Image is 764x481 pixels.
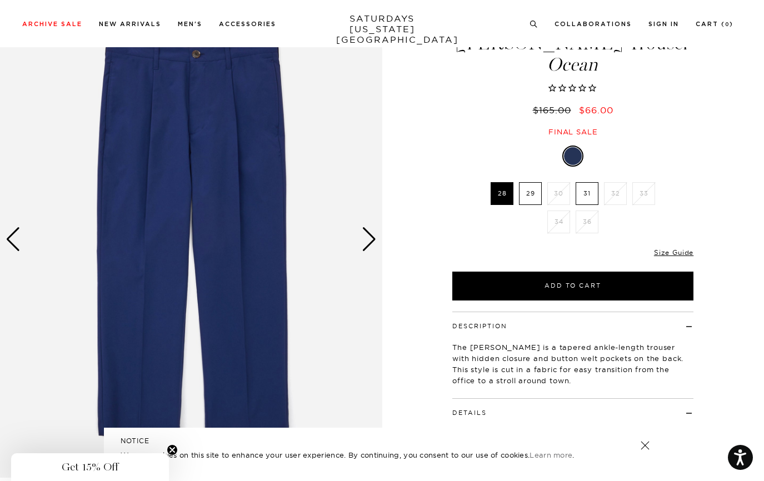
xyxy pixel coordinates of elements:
[99,21,161,27] a: New Arrivals
[648,21,679,27] a: Sign In
[22,21,82,27] a: Archive Sale
[6,227,21,252] div: Previous slide
[11,453,169,481] div: Get 15% OffClose teaser
[654,248,693,257] a: Size Guide
[452,272,693,300] button: Add to Cart
[519,182,542,205] label: 29
[121,436,644,446] h5: NOTICE
[530,450,572,459] a: Learn more
[178,21,202,27] a: Men's
[452,342,693,386] p: The [PERSON_NAME] is a tapered ankle-length trouser with hidden closure and button welt pockets o...
[451,127,695,137] div: Final sale
[452,410,487,416] button: Details
[167,444,178,455] button: Close teaser
[336,13,428,45] a: SATURDAYS[US_STATE][GEOGRAPHIC_DATA]
[491,182,513,205] label: 28
[121,449,605,460] p: We use cookies on this site to enhance your user experience. By continuing, you consent to our us...
[533,104,576,116] del: $165.00
[451,34,695,74] h1: [PERSON_NAME] Trouser
[452,323,507,329] button: Description
[362,227,377,252] div: Next slide
[579,104,613,116] span: $66.00
[696,21,733,27] a: Cart (0)
[576,182,598,205] label: 31
[555,21,632,27] a: Collaborations
[725,22,730,27] small: 0
[451,83,695,94] span: Rated 0.0 out of 5 stars 0 reviews
[62,460,118,474] span: Get 15% Off
[219,21,276,27] a: Accessories
[451,56,695,74] span: Ocean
